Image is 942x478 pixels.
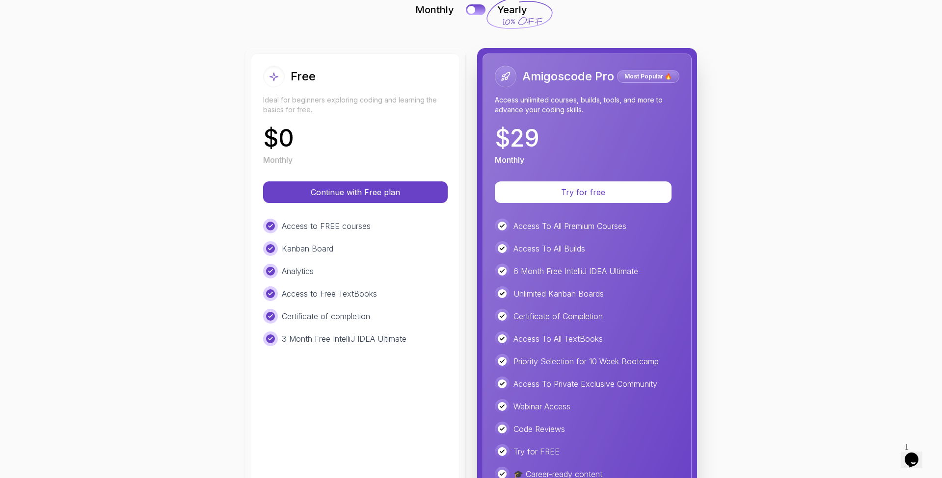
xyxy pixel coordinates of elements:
p: Access To Private Exclusive Community [513,378,657,390]
p: Priority Selection for 10 Week Bootcamp [513,355,659,367]
p: Access To All Builds [513,243,585,254]
p: Certificate of Completion [513,310,603,322]
p: Access To All TextBooks [513,333,603,345]
p: Continue with Free plan [275,186,436,198]
p: Access to FREE courses [282,220,371,232]
p: Kanban Board [282,243,333,254]
p: Monthly [263,154,293,166]
p: Ideal for beginners exploring coding and learning the basics for free. [263,95,448,115]
p: Code Reviews [513,423,565,435]
button: Try for free [495,181,672,203]
h2: Amigoscode Pro [522,69,614,84]
p: Access to Free TextBooks [282,288,377,300]
p: Unlimited Kanban Boards [513,288,604,300]
p: $ 29 [495,126,539,150]
p: Analytics [282,265,314,277]
p: 6 Month Free IntelliJ IDEA Ultimate [513,265,638,277]
p: Monthly [495,154,524,166]
p: $ 0 [263,126,294,150]
p: Webinar Access [513,401,570,412]
p: Access To All Premium Courses [513,220,626,232]
button: Continue with Free plan [263,181,448,203]
iframe: chat widget [901,439,932,468]
p: 3 Month Free IntelliJ IDEA Ultimate [282,333,406,345]
p: Try for free [507,186,660,198]
p: Monthly [415,3,454,17]
p: Try for FREE [513,446,560,457]
p: Access unlimited courses, builds, tools, and more to advance your coding skills. [495,95,679,115]
h2: Free [291,69,316,84]
p: Most Popular 🔥 [619,72,678,81]
p: Certificate of completion [282,310,370,322]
